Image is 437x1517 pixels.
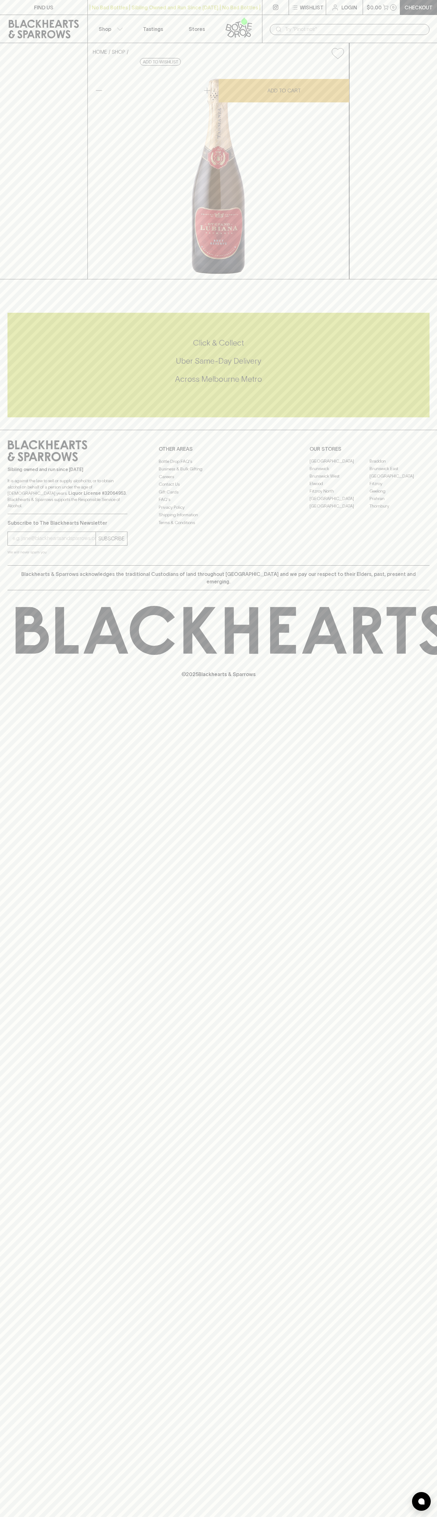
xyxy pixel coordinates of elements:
a: Brunswick East [370,465,430,473]
p: Stores [189,25,205,33]
button: Add to wishlist [329,46,346,61]
p: SUBSCRIBE [98,535,125,542]
p: Shop [99,25,111,33]
a: Stores [175,15,219,43]
a: HOME [93,49,107,55]
p: Tastings [143,25,163,33]
img: bubble-icon [418,1498,425,1505]
button: Add to wishlist [140,58,181,66]
a: Careers [159,473,279,480]
a: Fitzroy North [310,488,370,495]
a: Braddon [370,458,430,465]
p: Login [341,4,357,11]
p: OUR STORES [310,445,430,453]
p: Subscribe to The Blackhearts Newsletter [7,519,127,527]
strong: Liquor License #32064953 [68,491,126,496]
h5: Uber Same-Day Delivery [7,356,430,366]
a: Bottle Drop FAQ's [159,458,279,465]
a: [GEOGRAPHIC_DATA] [310,495,370,503]
a: [GEOGRAPHIC_DATA] [310,458,370,465]
a: Fitzroy [370,480,430,488]
a: FAQ's [159,496,279,503]
p: OTHER AREAS [159,445,279,453]
p: ADD TO CART [267,87,301,94]
a: Thornbury [370,503,430,510]
a: Contact Us [159,481,279,488]
a: Privacy Policy [159,503,279,511]
p: It is against the law to sell or supply alcohol to, or to obtain alcohol on behalf of a person un... [7,478,127,509]
h5: Click & Collect [7,338,430,348]
a: Gift Cards [159,488,279,496]
img: 2670.png [88,64,349,279]
a: SHOP [112,49,125,55]
p: Sibling owned and run since [DATE] [7,466,127,473]
a: Prahran [370,495,430,503]
a: Business & Bulk Gifting [159,465,279,473]
div: Call to action block [7,313,430,417]
a: Shipping Information [159,511,279,519]
p: 0 [392,6,395,9]
a: [GEOGRAPHIC_DATA] [310,503,370,510]
a: [GEOGRAPHIC_DATA] [370,473,430,480]
input: e.g. jane@blackheartsandsparrows.com.au [12,533,96,543]
a: Brunswick [310,465,370,473]
p: Blackhearts & Sparrows acknowledges the traditional Custodians of land throughout [GEOGRAPHIC_DAT... [12,570,425,585]
p: FIND US [34,4,53,11]
p: We will never spam you [7,549,127,555]
button: SUBSCRIBE [96,532,127,545]
a: Elwood [310,480,370,488]
p: Wishlist [300,4,324,11]
a: Terms & Conditions [159,519,279,526]
p: Checkout [405,4,433,11]
button: Shop [88,15,132,43]
a: Brunswick West [310,473,370,480]
a: Geelong [370,488,430,495]
input: Try "Pinot noir" [285,24,425,34]
button: ADD TO CART [219,79,349,102]
a: Tastings [131,15,175,43]
p: $0.00 [367,4,382,11]
h5: Across Melbourne Metro [7,374,430,384]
